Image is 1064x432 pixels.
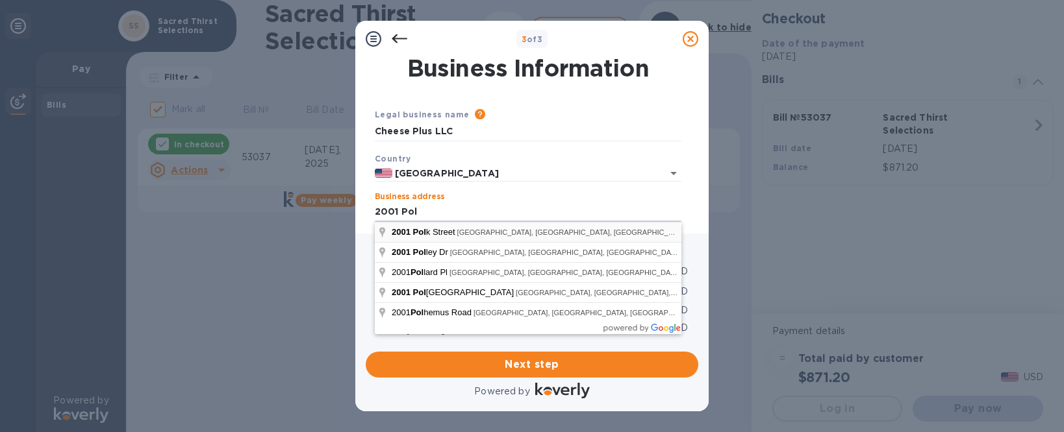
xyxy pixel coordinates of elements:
span: Pol [411,267,424,277]
span: [GEOGRAPHIC_DATA], [GEOGRAPHIC_DATA], [GEOGRAPHIC_DATA] [450,269,681,276]
span: [GEOGRAPHIC_DATA] [392,287,516,297]
span: k Street [392,227,457,237]
span: [GEOGRAPHIC_DATA], [GEOGRAPHIC_DATA], [GEOGRAPHIC_DATA] [450,248,681,256]
img: US [375,169,392,178]
span: 2001 lard Pl [392,267,450,277]
button: Next step [366,352,698,378]
label: Business address [375,193,444,201]
span: 2001 [392,287,411,297]
span: 2001 hemus Road [392,307,474,317]
span: [GEOGRAPHIC_DATA], [GEOGRAPHIC_DATA], [GEOGRAPHIC_DATA] [516,289,747,296]
span: 3 [522,34,527,44]
input: Select country [392,165,645,182]
span: ley Dr [392,247,450,257]
input: Enter legal business name [375,122,681,141]
span: 2001 [392,247,411,257]
b: Legal business name [375,110,470,119]
span: Pol [413,287,426,297]
span: [GEOGRAPHIC_DATA], [GEOGRAPHIC_DATA], [GEOGRAPHIC_DATA] [474,309,705,317]
img: Logo [535,383,590,398]
p: Powered by [474,385,529,398]
b: of 3 [522,34,543,44]
span: Pol [413,227,426,237]
span: Pol [411,307,424,317]
input: Enter address [375,202,681,222]
h1: Business Information [372,54,684,82]
span: Pol [413,247,426,257]
span: [GEOGRAPHIC_DATA], [GEOGRAPHIC_DATA], [GEOGRAPHIC_DATA] [457,228,689,236]
span: Next step [376,357,688,372]
span: 2001 [392,227,411,237]
button: Open [665,164,683,182]
b: Country [375,154,411,163]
